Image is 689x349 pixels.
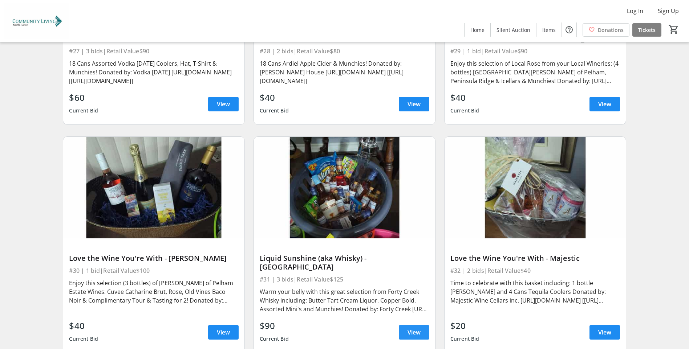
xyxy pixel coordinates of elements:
[208,325,239,340] a: View
[450,104,479,117] div: Current Bid
[491,23,536,37] a: Silent Auction
[598,100,611,108] span: View
[542,26,556,34] span: Items
[627,7,643,15] span: Log In
[399,97,429,111] a: View
[69,266,239,276] div: #30 | 1 bid | Retail Value $100
[562,22,576,37] button: Help
[69,279,239,305] div: Enjoy this selection (3 bottles) of [PERSON_NAME] of Pelham Estate Wines: Cuvee Catharine Brut, R...
[632,23,661,37] a: Tickets
[260,46,429,56] div: #28 | 2 bids | Retail Value $80
[450,254,620,263] div: Love the Wine You're With - Majestic
[667,23,680,36] button: Cart
[69,46,239,56] div: #27 | 3 bids | Retail Value $90
[450,91,479,104] div: $40
[589,325,620,340] a: View
[260,91,289,104] div: $40
[638,26,656,34] span: Tickets
[658,7,679,15] span: Sign Up
[399,325,429,340] a: View
[69,91,98,104] div: $60
[408,328,421,337] span: View
[260,274,429,284] div: #31 | 3 bids | Retail Value $125
[465,23,490,37] a: Home
[260,332,289,345] div: Current Bid
[260,104,289,117] div: Current Bid
[598,26,624,34] span: Donations
[69,254,239,263] div: Love the Wine You're With - [PERSON_NAME]
[652,5,685,17] button: Sign Up
[260,319,289,332] div: $90
[217,100,230,108] span: View
[69,332,98,345] div: Current Bid
[4,3,69,39] img: Community Living North Halton's Logo
[536,23,562,37] a: Items
[450,266,620,276] div: #32 | 2 bids | Retail Value $40
[589,97,620,111] a: View
[621,5,649,17] button: Log In
[260,59,429,85] div: 18 Cans Ardiel Apple Cider & Munchies! Donated by: [PERSON_NAME] House [URL][DOMAIN_NAME] [[URL][...
[217,328,230,337] span: View
[260,287,429,313] div: Warm your belly with this great selection from Forty Creek Whisky including: Butter Tart Cream Li...
[470,26,485,34] span: Home
[583,23,629,37] a: Donations
[69,319,98,332] div: $40
[497,26,530,34] span: Silent Auction
[450,332,479,345] div: Current Bid
[445,137,626,239] img: Love the Wine You're With - Majestic
[63,137,244,239] img: Love the Wine You're With - Pelham
[450,46,620,56] div: #29 | 1 bid | Retail Value $90
[450,59,620,85] div: Enjoy this selection of Local Rose from your Local Wineries: (4 bottles) [GEOGRAPHIC_DATA][PERSON...
[69,59,239,85] div: 18 Cans Assorted Vodka [DATE] Coolers, Hat, T-Shirt & Munchies! Donated by: Vodka [DATE] [URL][DO...
[260,254,429,271] div: Liquid Sunshine (aka Whisky) - [GEOGRAPHIC_DATA]
[254,137,435,239] img: Liquid Sunshine (aka Whisky) - Forty Creek
[69,104,98,117] div: Current Bid
[408,100,421,108] span: View
[450,279,620,305] div: Time to celebrate with this basket including: 1 bottle [PERSON_NAME] and 4 Cans Tequila Coolers D...
[450,319,479,332] div: $20
[598,328,611,337] span: View
[208,97,239,111] a: View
